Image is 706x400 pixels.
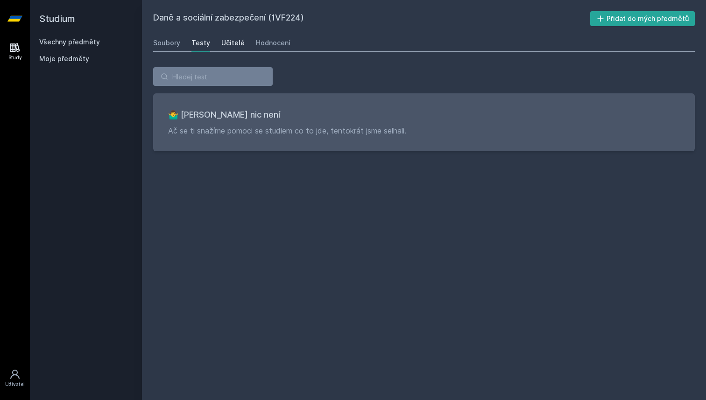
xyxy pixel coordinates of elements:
input: Hledej test [153,67,273,86]
a: Učitelé [221,34,245,52]
div: Učitelé [221,38,245,48]
div: Soubory [153,38,180,48]
div: Study [8,54,22,61]
div: Testy [191,38,210,48]
a: Hodnocení [256,34,290,52]
a: Uživatel [2,364,28,393]
div: Hodnocení [256,38,290,48]
button: Přidat do mých předmětů [590,11,695,26]
a: Study [2,37,28,66]
span: Moje předměty [39,54,89,63]
div: Uživatel [5,381,25,388]
a: Všechny předměty [39,38,100,46]
h2: Daně a sociální zabezpečení (1VF224) [153,11,590,26]
h3: 🤷‍♂️ [PERSON_NAME] nic není [168,108,680,121]
a: Soubory [153,34,180,52]
p: Ač se ti snažíme pomoci se studiem co to jde, tentokrát jsme selhali. [168,125,680,136]
a: Testy [191,34,210,52]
